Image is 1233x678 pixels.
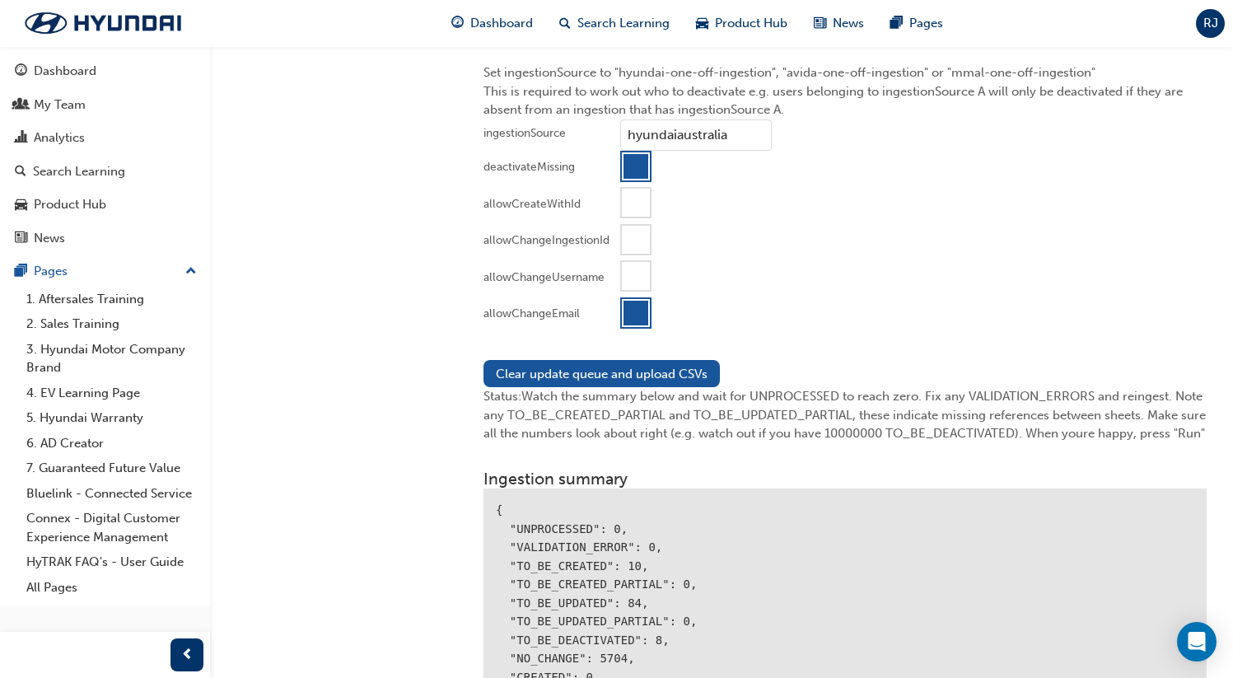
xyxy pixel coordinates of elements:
span: RJ [1203,14,1218,33]
div: allowChangeIngestionId [483,232,609,249]
div: Analytics [34,129,85,147]
span: people-icon [15,98,27,113]
a: Product Hub [7,189,203,220]
span: guage-icon [15,64,27,79]
a: car-iconProduct Hub [683,7,801,40]
a: 1. Aftersales Training [20,287,203,312]
div: Search Learning [33,162,125,181]
span: up-icon [185,261,197,283]
input: ingestionSource [620,119,772,151]
button: Pages [7,256,203,287]
div: allowChangeUsername [483,269,605,286]
a: pages-iconPages [877,7,956,40]
a: 5. Hyundai Warranty [20,405,203,431]
span: chart-icon [15,131,27,146]
button: DashboardMy TeamAnalyticsSearch LearningProduct HubNews [7,53,203,256]
a: Connex - Digital Customer Experience Management [20,506,203,549]
div: deactivateMissing [483,159,575,175]
h3: Ingestion summary [483,470,1207,489]
span: car-icon [696,13,708,34]
span: News [833,14,864,33]
span: pages-icon [890,13,903,34]
a: All Pages [20,575,203,601]
a: 4. EV Learning Page [20,381,203,406]
div: Pages [34,262,68,281]
span: Product Hub [715,14,787,33]
a: 7. Guaranteed Future Value [20,456,203,481]
a: Dashboard [7,56,203,87]
span: pages-icon [15,264,27,279]
button: RJ [1196,9,1225,38]
div: Open Intercom Messenger [1177,622,1217,662]
span: Dashboard [470,14,533,33]
div: My Team [34,96,86,115]
a: Search Learning [7,157,203,187]
span: Pages [909,14,943,33]
span: search-icon [15,165,26,180]
a: My Team [7,90,203,120]
span: news-icon [15,231,27,246]
a: 3. Hyundai Motor Company Brand [20,337,203,381]
span: news-icon [814,13,826,34]
a: search-iconSearch Learning [546,7,683,40]
a: news-iconNews [801,7,877,40]
a: guage-iconDashboard [438,7,546,40]
a: Bluelink - Connected Service [20,481,203,507]
span: guage-icon [451,13,464,34]
a: HyTRAK FAQ's - User Guide [20,549,203,575]
div: News [34,229,65,248]
span: car-icon [15,198,27,213]
div: Product Hub [34,195,106,214]
div: ingestionSource [483,125,566,142]
img: Trak [8,6,198,40]
div: allowChangeEmail [483,306,580,322]
a: 2. Sales Training [20,311,203,337]
div: Status: Watch the summary below and wait for UNPROCESSED to reach zero. Fix any VALIDATION_ERRORS... [483,387,1207,443]
span: Search Learning [577,14,670,33]
a: News [7,223,203,254]
a: 6. AD Creator [20,431,203,456]
div: Dashboard [34,62,96,81]
span: prev-icon [181,645,194,666]
div: Set ingestionSource to "hyundai-one-off-ingestion", "avida-one-off-ingestion" or "mmal-one-off-in... [470,13,1220,348]
span: search-icon [559,13,571,34]
a: Analytics [7,123,203,153]
button: Clear update queue and upload CSVs [483,360,720,387]
div: allowCreateWithId [483,196,581,213]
